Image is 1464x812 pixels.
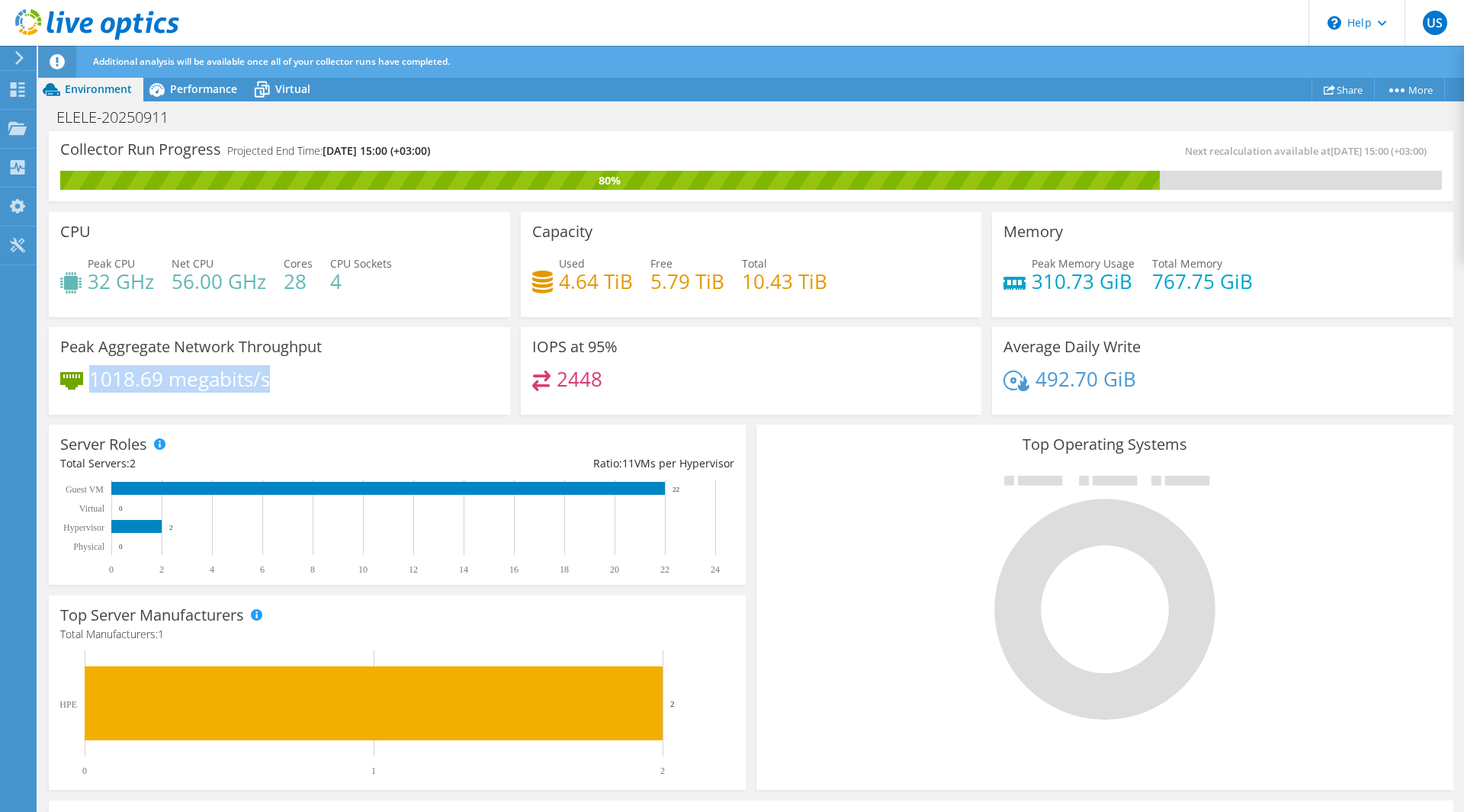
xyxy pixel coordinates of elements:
[1185,144,1434,158] span: Next recalculation available at
[60,172,1160,189] div: 80%
[559,256,585,271] span: Used
[358,564,368,575] text: 10
[59,699,77,710] text: HPE
[65,82,132,96] span: Environment
[63,522,104,533] text: Hypervisor
[79,503,105,514] text: Virtual
[1032,256,1135,271] span: Peak Memory Usage
[284,273,313,290] h4: 28
[310,564,315,575] text: 8
[610,564,619,575] text: 20
[158,627,164,641] span: 1
[172,273,266,290] h4: 56.00 GHz
[1328,16,1341,30] svg: \n
[109,564,114,575] text: 0
[1152,256,1222,271] span: Total Memory
[1152,273,1253,290] h4: 767.75 GiB
[1032,273,1135,290] h4: 310.73 GiB
[172,256,213,271] span: Net CPU
[60,626,734,643] h4: Total Manufacturers:
[227,143,430,159] h4: Projected End Time:
[622,456,634,470] span: 11
[88,256,135,271] span: Peak CPU
[742,273,827,290] h4: 10.43 TiB
[1423,11,1447,35] span: US
[93,55,450,68] span: Additional analysis will be available once all of your collector runs have completed.
[210,564,214,575] text: 4
[130,456,136,470] span: 2
[1035,371,1136,387] h4: 492.70 GiB
[557,371,602,387] h4: 2448
[1003,339,1141,355] h3: Average Daily Write
[89,371,270,387] h4: 1018.69 megabits/s
[119,505,123,512] text: 0
[673,486,679,493] text: 22
[1311,78,1375,101] a: Share
[169,524,173,531] text: 2
[660,564,669,575] text: 22
[275,82,310,96] span: Virtual
[650,273,724,290] h4: 5.79 TiB
[82,765,87,776] text: 0
[560,564,569,575] text: 18
[409,564,418,575] text: 12
[60,436,147,453] h3: Server Roles
[660,765,665,776] text: 2
[459,564,468,575] text: 14
[170,82,237,96] span: Performance
[371,765,376,776] text: 1
[532,339,618,355] h3: IOPS at 95%
[670,699,675,708] text: 2
[66,484,104,495] text: Guest VM
[559,273,633,290] h4: 4.64 TiB
[532,223,592,240] h3: Capacity
[330,256,392,271] span: CPU Sockets
[397,455,734,472] div: Ratio: VMs per Hypervisor
[60,607,244,624] h3: Top Server Manufacturers
[330,273,392,290] h4: 4
[119,543,123,550] text: 0
[60,223,91,240] h3: CPU
[711,564,720,575] text: 24
[50,109,192,126] h1: ELELE-20250911
[650,256,673,271] span: Free
[1003,223,1063,240] h3: Memory
[73,541,104,552] text: Physical
[768,436,1442,453] h3: Top Operating Systems
[323,143,430,158] span: [DATE] 15:00 (+03:00)
[1331,144,1427,158] span: [DATE] 15:00 (+03:00)
[742,256,767,271] span: Total
[60,339,322,355] h3: Peak Aggregate Network Throughput
[284,256,313,271] span: Cores
[88,273,154,290] h4: 32 GHz
[60,455,397,472] div: Total Servers:
[260,564,265,575] text: 6
[509,564,518,575] text: 16
[1374,78,1445,101] a: More
[159,564,164,575] text: 2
